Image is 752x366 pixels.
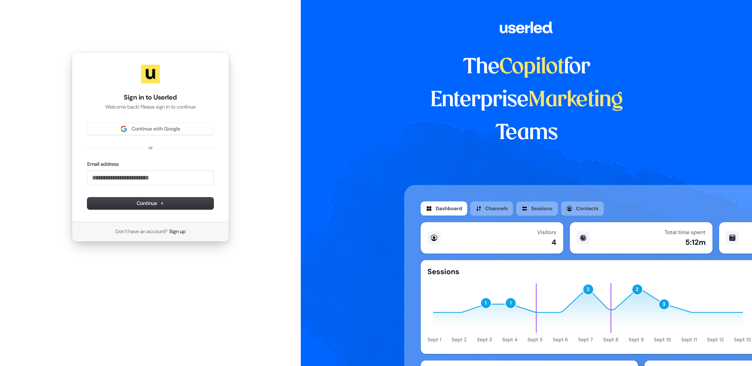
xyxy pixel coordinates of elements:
h1: Sign in to Userled [87,93,213,102]
span: Copilot [499,57,564,78]
span: Don’t have an account? [116,228,168,235]
span: Continue with Google [132,125,180,132]
p: or [148,144,153,151]
button: Sign in with GoogleContinue with Google [87,123,213,135]
a: Sign up [169,228,186,235]
button: Continue [87,197,213,209]
p: Welcome back! Please sign in to continue [87,103,213,111]
h1: The for Enterprise Teams [404,51,649,150]
img: Userled [141,65,160,83]
img: Sign in with Google [121,126,127,132]
span: Continue [137,200,164,207]
label: Email address [87,161,119,168]
span: Marketing [528,90,623,111]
